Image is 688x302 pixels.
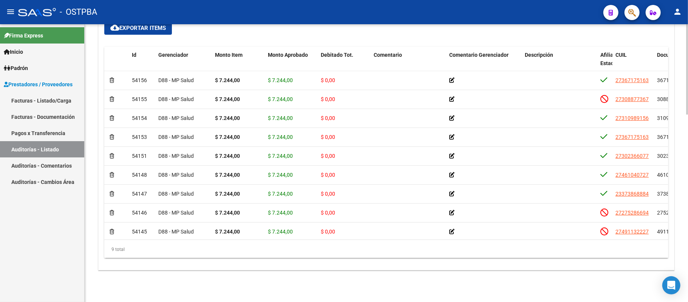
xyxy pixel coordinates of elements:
[158,191,194,197] span: D88 - MP Salud
[615,229,649,235] span: 27491132227
[215,134,240,140] strong: $ 7.244,00
[268,172,293,178] span: $ 7.244,00
[215,115,240,121] strong: $ 7.244,00
[321,134,335,140] span: $ 0,00
[321,210,335,216] span: $ 0,00
[321,115,335,121] span: $ 0,00
[657,77,681,83] span: 36717516
[374,52,402,58] span: Comentario
[215,77,240,83] strong: $ 7.244,00
[132,134,147,140] span: 54153
[615,191,649,197] span: 23373868884
[158,115,194,121] span: D88 - MP Salud
[132,191,147,197] span: 54147
[600,52,619,67] span: Afiliado Estado
[615,153,649,159] span: 27302366077
[6,7,15,16] mat-icon: menu
[104,21,172,35] button: Exportar Items
[371,47,446,80] datatable-header-cell: Comentario
[615,172,649,178] span: 27461040727
[268,210,293,216] span: $ 7.244,00
[321,191,335,197] span: $ 0,00
[522,47,597,80] datatable-header-cell: Descripción
[662,276,680,294] div: Open Intercom Messenger
[4,80,73,89] span: Prestadores / Proveedores
[268,115,293,121] span: $ 7.244,00
[215,52,243,58] span: Monto Item
[615,134,649,140] span: 27367175163
[158,96,194,102] span: D88 - MP Salud
[132,210,147,216] span: 54146
[158,52,188,58] span: Gerenciador
[673,7,682,16] mat-icon: person
[615,115,649,121] span: 27310989156
[615,52,627,58] span: CUIL
[215,229,240,235] strong: $ 7.244,00
[158,229,194,235] span: D88 - MP Salud
[110,23,119,32] mat-icon: cloud_download
[597,47,612,80] datatable-header-cell: Afiliado Estado
[129,47,155,80] datatable-header-cell: Id
[215,210,240,216] strong: $ 7.244,00
[268,229,293,235] span: $ 7.244,00
[449,52,509,58] span: Comentario Gerenciador
[657,191,681,197] span: 37386888
[212,47,265,80] datatable-header-cell: Monto Item
[158,153,194,159] span: D88 - MP Salud
[215,191,240,197] strong: $ 7.244,00
[321,77,335,83] span: $ 0,00
[132,77,147,83] span: 54156
[215,172,240,178] strong: $ 7.244,00
[265,47,318,80] datatable-header-cell: Monto Aprobado
[158,134,194,140] span: D88 - MP Salud
[132,96,147,102] span: 54155
[321,229,335,235] span: $ 0,00
[158,210,194,216] span: D88 - MP Salud
[4,64,28,72] span: Padrón
[60,4,97,20] span: - OSTPBA
[657,96,681,102] span: 30887736
[132,229,147,235] span: 54145
[657,153,681,159] span: 30236607
[615,96,649,102] span: 27308877367
[110,25,166,31] span: Exportar Items
[321,96,335,102] span: $ 0,00
[615,77,649,83] span: 27367175163
[525,52,553,58] span: Descripción
[657,134,681,140] span: 36717516
[132,52,136,58] span: Id
[321,153,335,159] span: $ 0,00
[612,47,654,80] datatable-header-cell: CUIL
[268,191,293,197] span: $ 7.244,00
[215,153,240,159] strong: $ 7.244,00
[132,115,147,121] span: 54154
[158,77,194,83] span: D88 - MP Salud
[4,31,43,40] span: Firma Express
[268,153,293,159] span: $ 7.244,00
[615,210,649,216] span: 27275286694
[446,47,522,80] datatable-header-cell: Comentario Gerenciador
[657,172,681,178] span: 46104072
[158,172,194,178] span: D88 - MP Salud
[155,47,212,80] datatable-header-cell: Gerenciador
[132,172,147,178] span: 54148
[104,240,668,259] div: 9 total
[132,153,147,159] span: 54151
[268,77,293,83] span: $ 7.244,00
[321,172,335,178] span: $ 0,00
[268,96,293,102] span: $ 7.244,00
[321,52,353,58] span: Debitado Tot.
[318,47,371,80] datatable-header-cell: Debitado Tot.
[268,52,308,58] span: Monto Aprobado
[657,52,685,58] span: Documento
[657,210,681,216] span: 27528669
[4,48,23,56] span: Inicio
[215,96,240,102] strong: $ 7.244,00
[657,229,681,235] span: 49113222
[657,115,681,121] span: 31098915
[268,134,293,140] span: $ 7.244,00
